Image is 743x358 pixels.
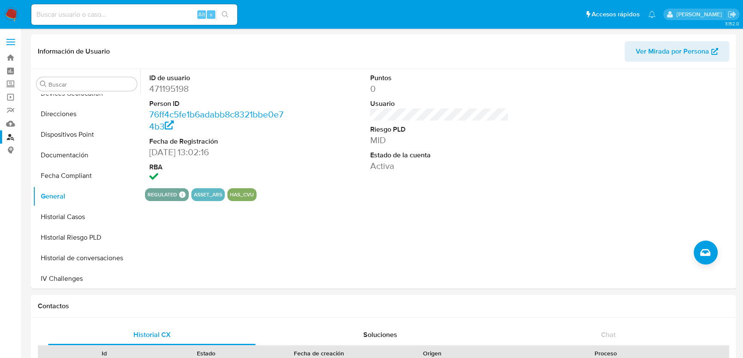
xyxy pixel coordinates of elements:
input: Buscar usuario o caso... [31,9,237,20]
div: Estado [161,349,251,358]
span: Chat [601,330,616,340]
span: Historial CX [133,330,170,340]
button: regulated [148,193,177,196]
dd: 0 [370,83,509,95]
dd: MID [370,134,509,146]
dt: Estado de la cuenta [370,150,509,160]
h1: Información de Usuario [38,47,110,56]
button: has_cvu [230,193,254,196]
a: 76ff4c5fe1b6adabb8c8321bbe0e74b3 [149,108,284,132]
h1: Contactos [38,302,729,310]
span: Accesos rápidos [592,10,640,19]
button: Direcciones [33,104,140,124]
button: Fecha Compliant [33,165,140,186]
dd: 471195198 [149,83,288,95]
div: Id [59,349,149,358]
span: s [210,10,212,18]
button: Historial de conversaciones [33,248,140,268]
button: Dispositivos Point [33,124,140,145]
div: Proceso [489,349,723,358]
button: Historial Casos [33,207,140,227]
dd: [DATE] 13:02:16 [149,146,288,158]
a: Salir [728,10,737,19]
span: Alt [198,10,205,18]
dt: Riesgo PLD [370,125,509,134]
dt: Usuario [370,99,509,108]
p: alejandra.barbieri@mercadolibre.com [676,10,725,18]
a: Notificaciones [648,11,655,18]
button: Ver Mirada por Persona [625,41,729,62]
button: search-icon [216,9,234,21]
button: Documentación [33,145,140,165]
span: Ver Mirada por Persona [636,41,709,62]
div: Fecha de creación [263,349,375,358]
div: Origen [387,349,477,358]
dt: ID de usuario [149,73,288,83]
dt: Puntos [370,73,509,83]
button: IV Challenges [33,268,140,289]
input: Buscar [48,81,133,88]
dt: RBA [149,162,288,172]
button: asset_ars [194,193,222,196]
dt: Fecha de Registración [149,137,288,146]
dt: Person ID [149,99,288,108]
span: Soluciones [363,330,397,340]
button: General [33,186,140,207]
dd: Activa [370,160,509,172]
button: Buscar [40,81,47,87]
button: Historial Riesgo PLD [33,227,140,248]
